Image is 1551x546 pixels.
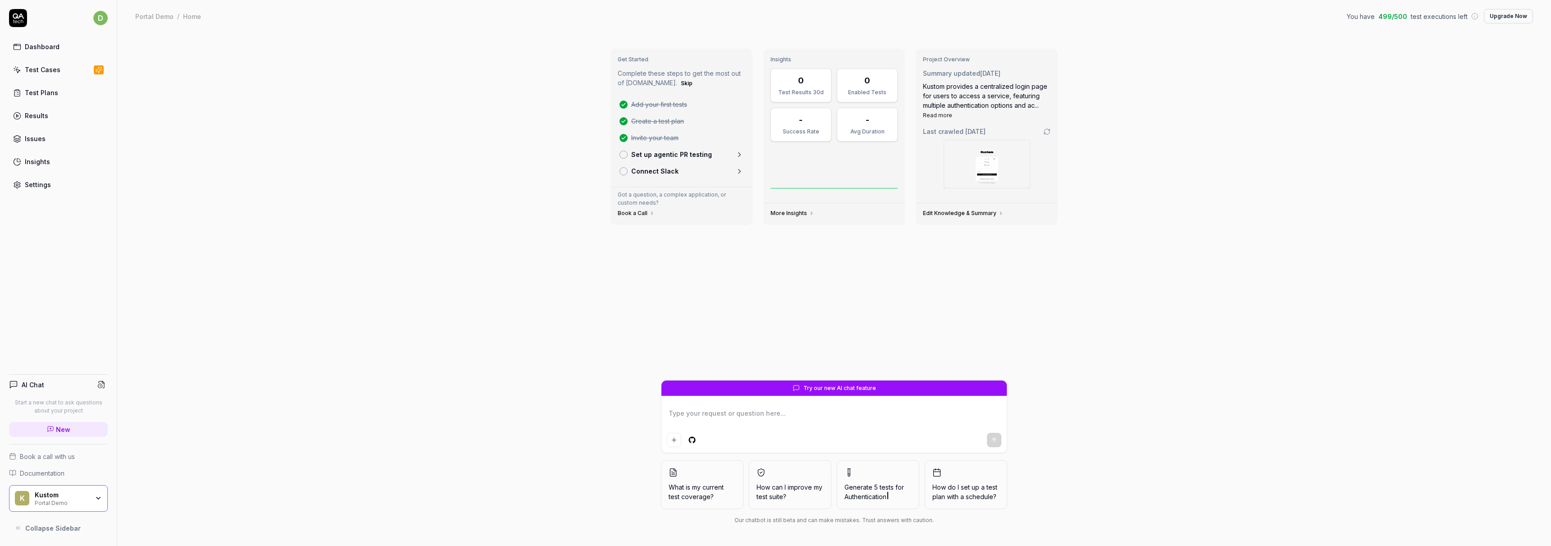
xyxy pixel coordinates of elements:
div: Kustom [35,491,89,499]
div: Portal Demo [135,12,174,21]
a: Insights [9,153,108,170]
button: How do I set up a test plan with a schedule? [925,460,1007,509]
p: Start a new chat to ask questions about your project [9,399,108,415]
span: What is my current test coverage? [669,482,736,501]
span: Documentation [20,468,64,478]
button: Add attachment [667,433,681,447]
p: Set up agentic PR testing [631,150,712,159]
span: Collapse Sidebar [25,523,81,533]
div: Home [183,12,201,21]
span: How do I set up a test plan with a schedule? [932,482,1000,501]
div: Dashboard [25,42,60,51]
p: Connect Slack [631,166,679,176]
div: Test Plans [25,88,58,97]
img: Screenshot [944,140,1030,188]
h3: Project Overview [923,56,1051,63]
h4: AI Chat [22,380,44,390]
a: More Insights [771,210,814,217]
button: KKustomPortal Demo [9,485,108,512]
a: Issues [9,130,108,147]
a: Edit Knowledge & Summary [923,210,1004,217]
a: Dashboard [9,38,108,55]
a: Set up agentic PR testing [616,146,747,163]
button: d [93,9,108,27]
div: Settings [25,180,51,189]
span: New [56,425,70,434]
time: [DATE] [980,69,1000,77]
button: Read more [923,111,952,119]
div: - [799,114,803,126]
a: Connect Slack [616,163,747,179]
div: Success Rate [776,128,826,136]
div: Portal Demo [35,499,89,506]
span: 499 / 500 [1378,12,1407,21]
div: Results [25,111,48,120]
span: Authentication [844,493,886,500]
p: Got a question, a complex application, or custom needs? [618,191,745,207]
a: Documentation [9,468,108,478]
span: Try our new AI chat feature [803,384,876,392]
button: Upgrade Now [1484,9,1533,23]
div: Issues [25,134,46,143]
span: K [15,491,29,505]
a: Book a call with us [9,452,108,461]
div: - [866,114,869,126]
div: / [177,12,179,21]
span: How can I improve my test suite? [757,482,824,501]
a: Settings [9,176,108,193]
a: Test Plans [9,84,108,101]
button: What is my current test coverage? [661,460,743,509]
time: [DATE] [965,128,986,135]
div: Test Cases [25,65,60,74]
p: Complete these steps to get the most out of [DOMAIN_NAME]. [618,69,745,89]
span: You have [1347,12,1375,21]
div: 0 [798,74,804,87]
a: Test Cases [9,61,108,78]
span: Summary updated [923,69,980,77]
button: Skip [679,78,694,89]
span: Generate 5 tests for [844,482,912,501]
a: Book a Call [618,210,655,217]
span: d [93,11,108,25]
span: test executions left [1411,12,1468,21]
a: New [9,422,108,437]
button: How can I improve my test suite? [749,460,831,509]
div: 0 [864,74,870,87]
div: Insights [25,157,50,166]
span: Book a call with us [20,452,75,461]
a: Go to crawling settings [1043,128,1051,135]
h3: Get Started [618,56,745,63]
span: Last crawled [923,127,986,136]
div: Avg Duration [843,128,892,136]
span: Kustom provides a centralized login page for users to access a service, featuring multiple authen... [923,83,1047,109]
div: Our chatbot is still beta and can make mistakes. Trust answers with caution. [661,516,1007,524]
a: Results [9,107,108,124]
div: Test Results 30d [776,88,826,96]
div: Enabled Tests [843,88,892,96]
h3: Insights [771,56,898,63]
button: Generate 5 tests forAuthentication [837,460,919,509]
button: Collapse Sidebar [9,519,108,537]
